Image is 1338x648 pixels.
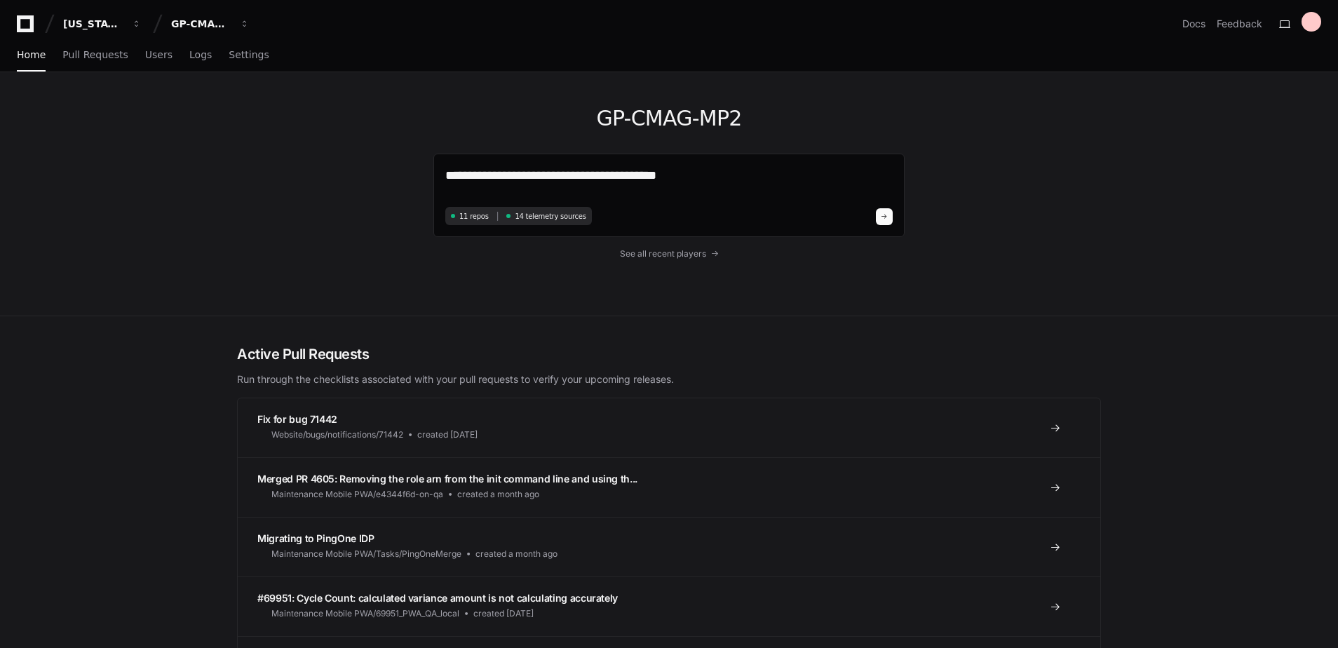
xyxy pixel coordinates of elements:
button: Feedback [1217,17,1262,31]
span: Merged PR 4605: Removing the role arn from the init command line and using th... [257,473,637,485]
span: created a month ago [475,548,557,560]
span: Fix for bug 71442 [257,413,337,425]
a: Merged PR 4605: Removing the role arn from the init command line and using th...Maintenance Mobil... [238,457,1100,517]
span: Maintenance Mobile PWA/e4344f6d-on-qa [271,489,443,500]
span: Settings [229,50,269,59]
span: Users [145,50,173,59]
a: Docs [1182,17,1205,31]
p: Run through the checklists associated with your pull requests to verify your upcoming releases. [237,372,1101,386]
span: Home [17,50,46,59]
span: Pull Requests [62,50,128,59]
button: [US_STATE] Pacific [58,11,147,36]
button: GP-CMAG-MP2 [165,11,255,36]
a: #69951: Cycle Count: calculated variance amount is not calculating accuratelyMaintenance Mobile P... [238,576,1100,636]
a: Logs [189,39,212,72]
a: Home [17,39,46,72]
span: Website/bugs/notifications/71442 [271,429,403,440]
a: Migrating to PingOne IDPMaintenance Mobile PWA/Tasks/PingOneMergecreated a month ago [238,517,1100,576]
span: Logs [189,50,212,59]
a: Users [145,39,173,72]
h1: GP-CMAG-MP2 [433,106,905,131]
span: Maintenance Mobile PWA/69951_PWA_QA_local [271,608,459,619]
span: created [DATE] [417,429,478,440]
div: GP-CMAG-MP2 [171,17,231,31]
span: Maintenance Mobile PWA/Tasks/PingOneMerge [271,548,461,560]
span: created a month ago [457,489,539,500]
h2: Active Pull Requests [237,344,1101,364]
a: Fix for bug 71442Website/bugs/notifications/71442created [DATE] [238,398,1100,457]
span: 11 repos [459,211,489,222]
a: Settings [229,39,269,72]
span: created [DATE] [473,608,534,619]
a: Pull Requests [62,39,128,72]
span: See all recent players [620,248,706,259]
a: See all recent players [433,248,905,259]
div: [US_STATE] Pacific [63,17,123,31]
span: #69951: Cycle Count: calculated variance amount is not calculating accurately [257,592,618,604]
span: Migrating to PingOne IDP [257,532,374,544]
span: 14 telemetry sources [515,211,586,222]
